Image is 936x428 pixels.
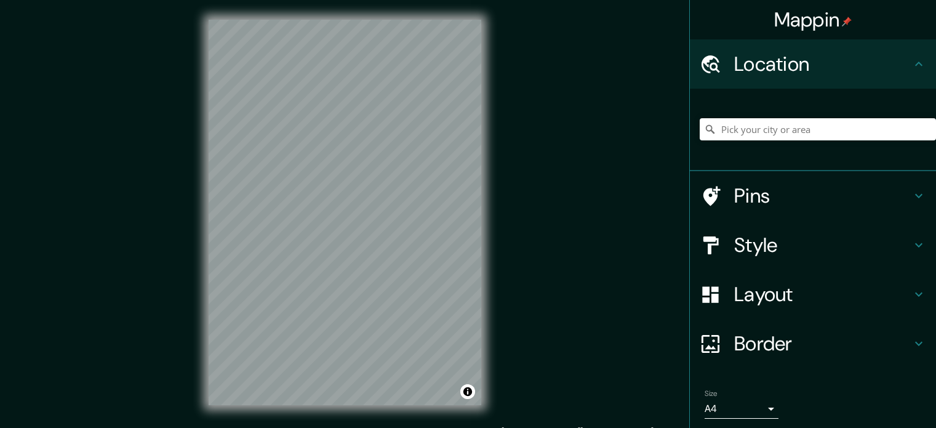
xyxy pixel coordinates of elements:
div: Style [690,220,936,270]
h4: Style [734,233,911,257]
img: pin-icon.png [842,17,852,26]
div: A4 [705,399,778,419]
h4: Mappin [774,7,852,32]
div: Pins [690,171,936,220]
button: Toggle attribution [460,384,475,399]
h4: Layout [734,282,911,307]
div: Location [690,39,936,89]
h4: Location [734,52,911,76]
div: Layout [690,270,936,319]
input: Pick your city or area [700,118,936,140]
label: Size [705,389,718,399]
h4: Border [734,331,911,356]
h4: Pins [734,184,911,208]
canvas: Map [209,20,481,405]
div: Border [690,319,936,368]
